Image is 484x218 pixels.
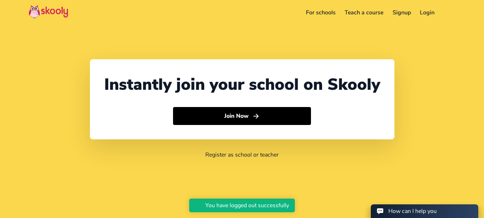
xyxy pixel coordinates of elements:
[173,107,311,125] button: Join Nowarrow forward outline
[340,7,388,18] a: Teach a course
[205,201,289,209] div: You have logged out successfully
[388,7,416,18] a: Signup
[301,7,340,18] a: For schools
[445,7,455,19] button: menu outline
[252,112,260,120] ion-icon: arrow forward outline
[104,74,380,96] div: Instantly join your school on Skooly
[416,7,440,18] a: Login
[195,202,202,209] ion-icon: checkmark circle
[29,5,68,19] img: Skooly
[205,151,279,159] a: Register as school or teacher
